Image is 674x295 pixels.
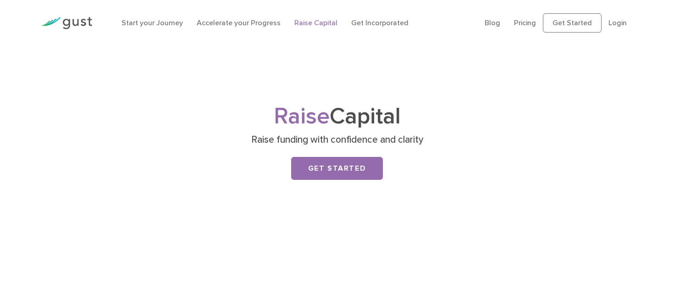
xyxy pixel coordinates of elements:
span: Raise [274,103,330,130]
a: Pricing [514,18,536,27]
a: Accelerate your Progress [197,18,281,27]
a: Get Incorporated [351,18,409,27]
p: Raise funding with confidence and clarity [160,134,515,146]
a: Blog [485,18,500,27]
a: Start your Journey [122,18,183,27]
a: Login [608,18,627,27]
h1: Capital [156,106,518,127]
img: Gust Logo [41,17,92,29]
a: Get Started [543,13,602,33]
a: Raise Capital [294,18,337,27]
a: Get Started [291,157,383,180]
